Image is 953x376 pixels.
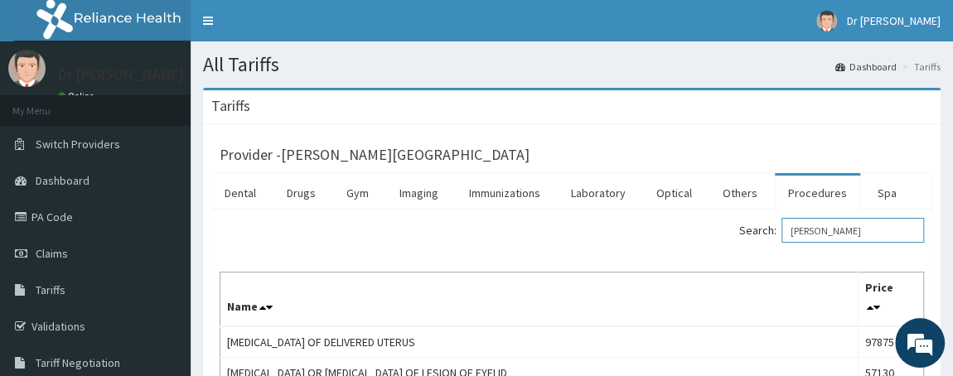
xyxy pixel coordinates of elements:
[272,8,312,48] div: Minimize live chat window
[31,83,67,124] img: d_794563401_company_1708531726252_794563401
[220,147,530,162] h3: Provider - [PERSON_NAME][GEOGRAPHIC_DATA]
[835,60,897,74] a: Dashboard
[36,137,120,152] span: Switch Providers
[898,60,941,74] li: Tariffs
[273,176,329,210] a: Drugs
[86,93,278,114] div: Chat with us now
[36,173,89,188] span: Dashboard
[386,176,452,210] a: Imaging
[847,13,941,28] span: Dr [PERSON_NAME]
[58,67,184,82] p: Dr [PERSON_NAME]
[220,326,859,358] td: [MEDICAL_DATA] OF DELIVERED UTERUS
[36,282,65,297] span: Tariffs
[36,246,68,261] span: Claims
[816,11,837,31] img: User Image
[96,94,229,261] span: We're online!
[739,218,924,243] label: Search:
[58,90,98,102] a: Online
[8,223,316,281] textarea: Type your message and hit 'Enter'
[220,272,859,327] th: Name
[8,50,46,87] img: User Image
[864,176,910,210] a: Spa
[558,176,639,210] a: Laboratory
[858,272,923,327] th: Price
[456,176,554,210] a: Immunizations
[333,176,382,210] a: Gym
[709,176,771,210] a: Others
[781,218,924,243] input: Search:
[211,99,250,113] h3: Tariffs
[203,54,941,75] h1: All Tariffs
[775,176,860,210] a: Procedures
[858,326,923,358] td: 97875
[211,176,269,210] a: Dental
[36,355,120,370] span: Tariff Negotiation
[643,176,705,210] a: Optical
